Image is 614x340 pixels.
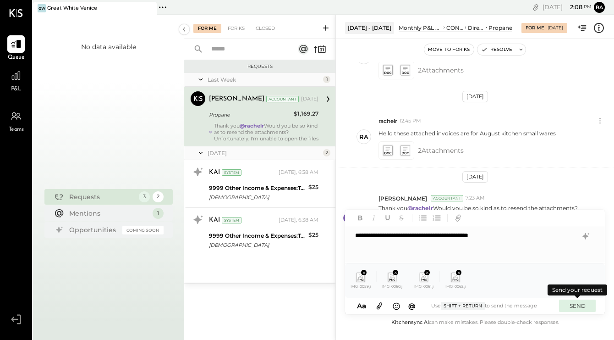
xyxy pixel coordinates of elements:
div: Great White Venice [47,5,97,12]
p: Hello these attached invoices are for August kitchen small wares [378,129,556,137]
div: copy link [531,2,540,12]
div: 9999 Other Income & Expenses:To Be Classified [209,231,306,240]
div: 1 [323,76,330,83]
span: IMG_0061.jpg [414,284,434,289]
span: pm [584,4,592,10]
div: [DATE] [462,171,488,183]
span: Queue [8,54,25,62]
div: [DATE], 6:38 AM [279,217,318,224]
div: CONTROLLABLE EXPENSES [446,24,463,32]
button: Underline [382,212,394,224]
div: [DATE] [462,91,488,102]
div: Coming Soon [122,226,164,234]
div: [DATE], 6:38 AM [279,169,318,176]
span: 12:45 PM [400,117,421,125]
a: P&L [0,67,32,94]
div: KAI [209,168,220,177]
div: Last Week [208,76,321,84]
span: Teams [9,126,24,134]
p: Thank you Would you be so kind as to resend the attachments? Unfortunately, I'm unable to open th... [378,204,595,220]
div: GW [38,4,46,12]
div: For KS [223,24,249,33]
span: 2 Attachment s [418,141,464,160]
div: KAI [209,216,220,225]
span: Shift + Return [441,302,485,310]
div: $25 [308,183,318,192]
div: [DATE] - [DATE] [345,22,394,33]
div: System [222,217,241,223]
div: Send your request [548,284,607,295]
button: Unordered List [417,212,429,224]
div: Requests [189,63,331,70]
button: Bold [354,212,366,224]
span: a [362,301,366,310]
a: Teams [0,107,32,134]
button: Aa [354,301,369,311]
button: Ordered List [431,212,443,224]
span: IMG_0059.jpg [351,284,371,289]
div: $25 [308,230,318,240]
div: No data available [81,42,136,51]
div: 3 [139,191,150,202]
div: Accountant [431,195,463,201]
div: For Me [193,24,221,33]
div: [DEMOGRAPHIC_DATA] [209,193,306,202]
div: 9999 Other Income & Expenses:To Be Classified [209,184,306,193]
button: Strikethrough [395,212,407,224]
div: [PERSON_NAME] [209,95,264,104]
button: ra [594,2,605,13]
span: P&L [11,85,22,94]
div: $1,169.27 [294,109,318,118]
button: @ [406,300,418,312]
button: Italic [368,212,380,224]
div: Mentions [69,209,148,218]
span: 2 : 08 [564,3,582,11]
div: [DATE] [548,25,563,31]
span: 2 Attachment s [418,61,464,79]
div: Propane [488,24,512,32]
button: SEND [559,300,596,312]
div: 2 [323,149,330,156]
div: Accountant [266,96,299,102]
div: Thank you Would you be so kind as to resend the attachments? Unfortunately, I'm unable to open th... [214,123,318,142]
div: Direct Operating Expenses [468,24,484,32]
div: Requests [69,192,134,201]
button: Move to for ks [424,44,474,55]
div: For Me [526,25,544,31]
span: IMG_0062.jpg [445,284,466,289]
div: Use to send the message [418,302,550,310]
div: System [222,169,241,176]
div: ra [359,133,368,141]
span: IMG_0060.jpg [382,284,403,289]
span: 7:23 AM [466,195,485,202]
strong: @rachelr [240,123,264,129]
div: [DATE] [208,149,321,157]
a: Queue [0,35,32,62]
div: Propane [209,110,291,119]
div: Monthly P&L Comparison [399,24,442,32]
div: 2 [153,191,164,202]
div: Opportunities [69,225,118,234]
span: rachelr [378,117,397,125]
strong: @rachelr [407,205,433,212]
span: [PERSON_NAME] [378,195,427,202]
div: [DATE] [301,95,318,103]
div: [DEMOGRAPHIC_DATA] [209,240,306,250]
div: Closed [251,24,280,33]
button: Resolve [477,44,516,55]
span: @ [408,301,416,310]
div: [DATE] [543,3,592,11]
button: Add URL [452,212,464,224]
div: 1 [153,208,164,219]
